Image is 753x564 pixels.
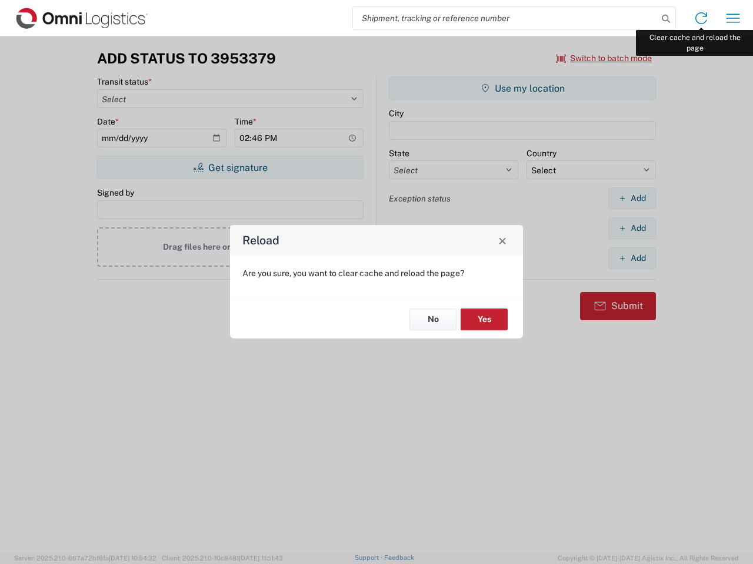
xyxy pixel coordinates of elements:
button: Yes [461,308,508,330]
button: No [409,308,457,330]
p: Are you sure, you want to clear cache and reload the page? [242,268,511,278]
input: Shipment, tracking or reference number [353,7,658,29]
button: Close [494,232,511,249]
h4: Reload [242,232,279,249]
